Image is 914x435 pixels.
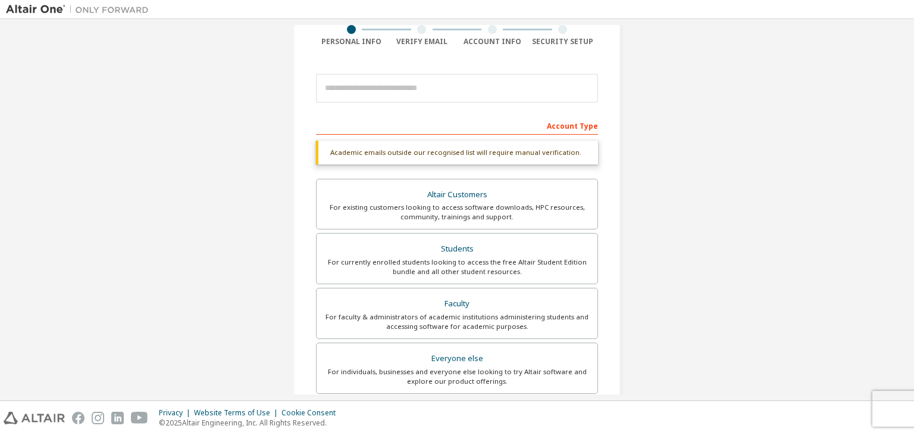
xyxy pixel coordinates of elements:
img: Altair One [6,4,155,15]
div: Privacy [159,408,194,418]
div: Faculty [324,296,590,312]
p: © 2025 Altair Engineering, Inc. All Rights Reserved. [159,418,343,428]
img: youtube.svg [131,412,148,424]
div: For individuals, businesses and everyone else looking to try Altair software and explore our prod... [324,367,590,386]
div: Everyone else [324,350,590,367]
div: For currently enrolled students looking to access the free Altair Student Edition bundle and all ... [324,257,590,276]
img: instagram.svg [92,412,104,424]
img: altair_logo.svg [4,412,65,424]
div: Cookie Consent [281,408,343,418]
div: Personal Info [316,37,387,46]
div: Academic emails outside our recognised list will require manual verification. [316,141,598,164]
div: Students [324,241,590,257]
div: Security Setup [528,37,599,46]
div: For faculty & administrators of academic institutions administering students and accessing softwa... [324,312,590,331]
div: For existing customers looking to access software downloads, HPC resources, community, trainings ... [324,203,590,222]
div: Website Terms of Use [194,408,281,418]
div: Account Type [316,116,598,135]
img: facebook.svg [72,412,84,424]
div: Verify Email [387,37,458,46]
div: Altair Customers [324,187,590,203]
div: Account Info [457,37,528,46]
img: linkedin.svg [111,412,124,424]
